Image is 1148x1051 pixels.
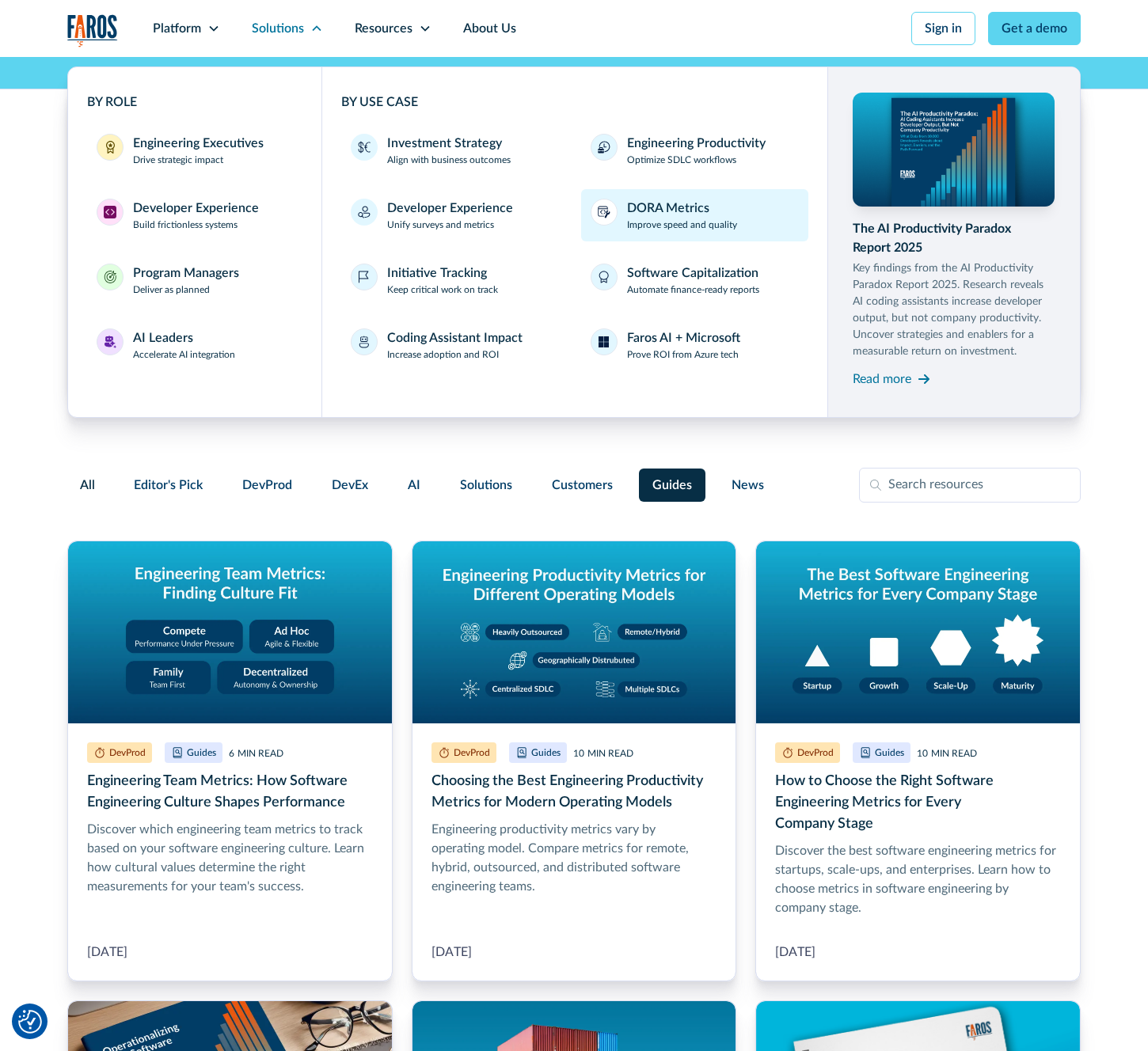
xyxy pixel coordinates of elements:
[652,476,692,495] span: Guides
[355,19,412,38] div: Resources
[104,206,116,218] img: Developer Experience
[87,189,302,241] a: Developer ExperienceDeveloper ExperienceBuild frictionless systems
[387,199,513,218] div: Developer Experience
[133,283,210,297] p: Deliver as planned
[133,153,223,167] p: Drive strategic impact
[627,283,759,297] p: Automate finance-ready reports
[387,328,523,347] div: Coding Assistant Impact
[853,260,1055,360] p: Key findings from the AI Productivity Paradox Report 2025. Research reveals AI coding assistants ...
[552,476,613,495] span: Customers
[412,541,737,981] a: Choosing the Best Engineering Productivity Metrics for Modern Operating Models
[341,124,568,176] a: Investment StrategyAlign with business outcomes
[133,328,193,347] div: AI Leaders
[68,541,392,723] img: Graphic titled 'Engineering Team Metrics: Finding Culture Fit' with four cultural models: Compete...
[853,93,1055,392] a: The AI Productivity Paradox Report 2025Key findings from the AI Productivity Paradox Report 2025....
[581,254,808,306] a: Software CapitalizationAutomate finance-ready reports
[133,347,235,362] p: Accelerate AI integration
[104,141,116,154] img: Engineering Executives
[87,93,302,112] div: BY ROLE
[80,476,95,495] span: All
[627,264,758,283] div: Software Capitalization
[341,254,568,306] a: Initiative TrackingKeep critical work on track
[627,328,740,347] div: Faros AI + Microsoft
[853,219,1055,257] div: The AI Productivity Paradox Report 2025
[387,218,494,232] p: Unify surveys and metrics
[853,370,911,389] div: Read more
[988,12,1081,45] a: Get a demo
[627,199,709,218] div: DORA Metrics
[387,283,498,297] p: Keep critical work on track
[460,476,512,495] span: Solutions
[134,476,203,495] span: Editor's Pick
[87,124,302,176] a: Engineering ExecutivesEngineering ExecutivesDrive strategic impact
[387,264,487,283] div: Initiative Tracking
[627,134,766,153] div: Engineering Productivity
[242,476,292,495] span: DevProd
[133,134,264,153] div: Engineering Executives
[133,264,239,283] div: Program Managers
[387,347,499,362] p: Increase adoption and ROI
[581,319,808,371] a: Faros AI + MicrosoftProve ROI from Azure tech
[732,476,764,495] span: News
[581,189,808,241] a: DORA MetricsImprove speed and quality
[67,14,118,47] a: home
[581,124,808,176] a: Engineering ProductivityOptimize SDLC workflows
[412,541,736,723] img: Graphic titled 'Engineering productivity metrics for different operating models' showing five mod...
[755,541,1081,981] a: How to Choose the Right Software Engineering Metrics for Every Company Stage
[87,319,302,371] a: AI LeadersAI LeadersAccelerate AI integration
[67,468,1081,503] form: Filter Form
[153,19,201,38] div: Platform
[387,134,502,153] div: Investment Strategy
[104,271,116,283] img: Program Managers
[387,153,511,167] p: Align with business outcomes
[133,199,259,218] div: Developer Experience
[104,336,116,348] img: AI Leaders
[341,93,808,112] div: BY USE CASE
[911,12,975,45] a: Sign in
[408,476,420,495] span: AI
[87,254,302,306] a: Program ManagersProgram ManagersDeliver as planned
[252,19,304,38] div: Solutions
[756,541,1080,723] img: On blue gradient, graphic titled 'The Best Software Engineering Metrics for Every Company Stage' ...
[67,14,118,47] img: Logo of the analytics and reporting company Faros.
[18,1010,42,1034] img: Revisit consent button
[133,218,238,232] p: Build frictionless systems
[627,347,739,362] p: Prove ROI from Azure tech
[627,153,736,167] p: Optimize SDLC workflows
[67,57,1081,418] nav: Solutions
[859,468,1081,503] input: Search resources
[341,189,568,241] a: Developer ExperienceUnify surveys and metrics
[18,1010,42,1034] button: Cookie Settings
[67,541,393,981] a: Engineering Team Metrics: How Software Engineering Culture Shapes Performance
[627,218,737,232] p: Improve speed and quality
[332,476,368,495] span: DevEx
[341,319,568,371] a: Coding Assistant ImpactIncrease adoption and ROI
